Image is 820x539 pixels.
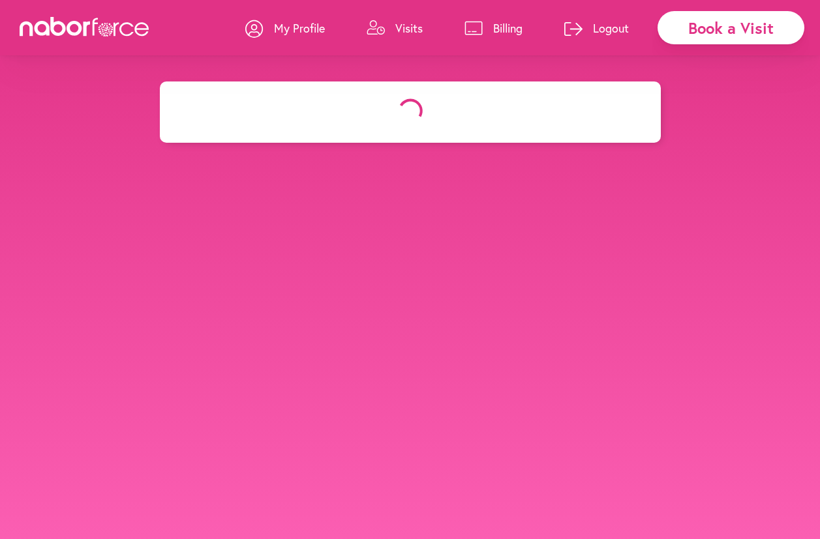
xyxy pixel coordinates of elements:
a: Visits [367,8,423,48]
p: Billing [493,20,523,36]
p: Logout [593,20,629,36]
p: Visits [395,20,423,36]
p: My Profile [274,20,325,36]
a: Logout [564,8,629,48]
a: My Profile [245,8,325,48]
div: Book a Visit [658,11,804,44]
a: Billing [464,8,523,48]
